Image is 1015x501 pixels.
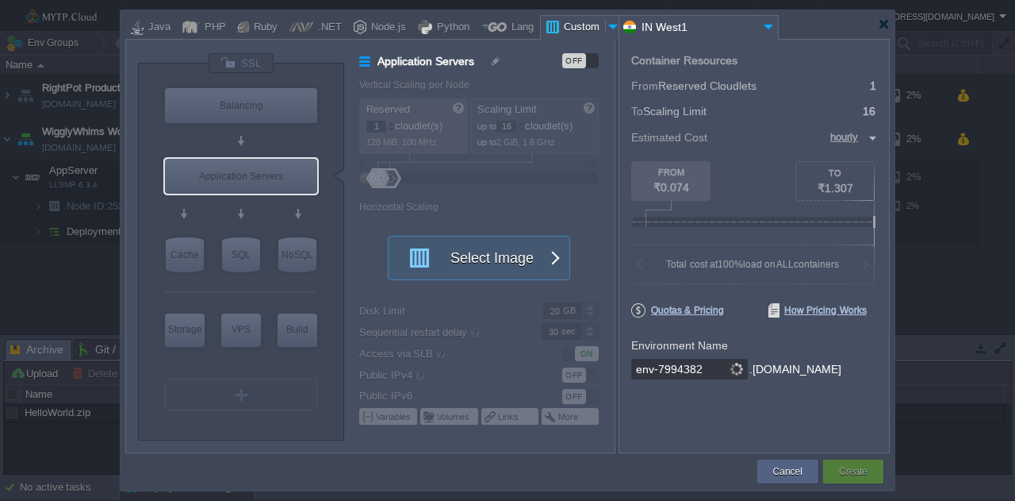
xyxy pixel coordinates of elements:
[559,16,605,40] div: Custom
[768,303,867,318] span: How Pricing Works
[278,237,316,272] div: NoSQL Databases
[631,55,737,67] div: Container Resources
[144,16,170,40] div: Java
[221,314,261,347] div: Elastic VPS
[278,314,317,345] div: Build
[631,303,724,318] span: Quotas & Pricing
[165,159,317,194] div: Application Servers
[749,359,841,380] div: .[DOMAIN_NAME]
[773,464,802,480] button: Cancel
[165,88,317,123] div: Balancing
[432,16,469,40] div: Python
[165,379,317,410] div: Create New Layer
[200,16,226,40] div: PHP
[278,237,316,272] div: NoSQL
[507,16,534,40] div: Lang
[839,464,868,480] button: Create
[366,16,406,40] div: Node.js
[562,53,586,68] div: OFF
[313,16,342,40] div: .NET
[631,339,728,352] label: Environment Name
[399,237,542,279] button: Select Image
[222,237,260,272] div: SQL Databases
[166,237,204,272] div: Cache
[278,314,317,347] div: Build Node
[165,88,317,123] div: Load Balancer
[249,16,278,40] div: Ruby
[165,314,205,347] div: Storage Containers
[165,314,205,345] div: Storage
[221,314,261,345] div: VPS
[222,237,260,272] div: SQL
